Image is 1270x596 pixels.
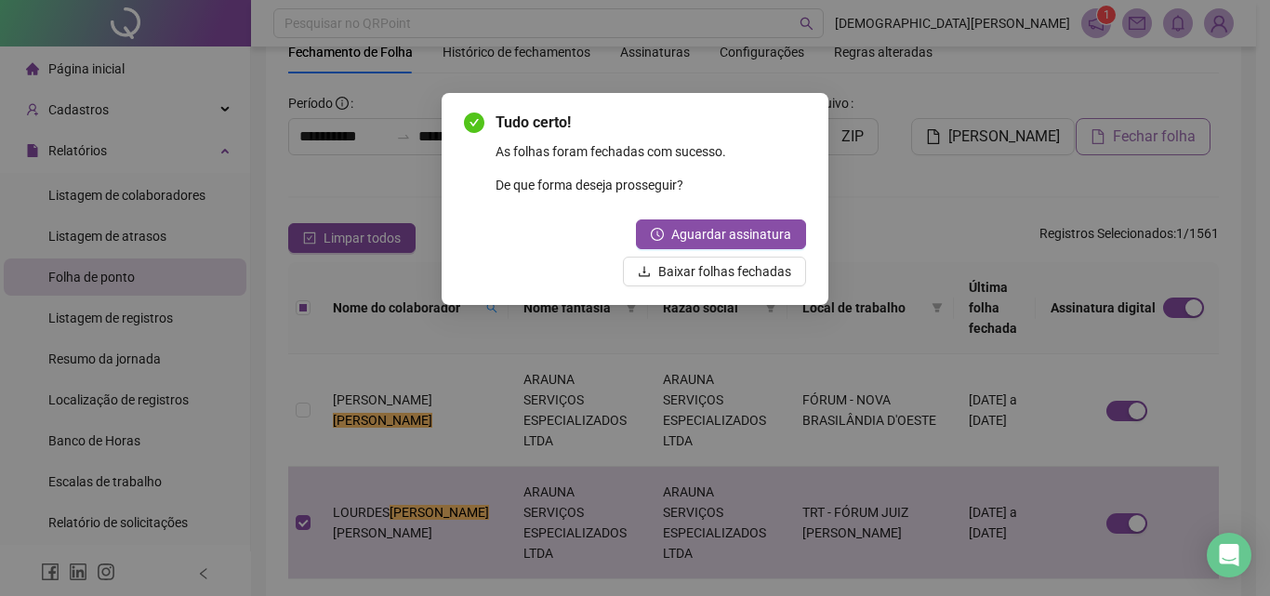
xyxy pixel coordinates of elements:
span: check-circle [464,113,484,133]
span: Tudo certo! [496,112,806,134]
p: As folhas foram fechadas com sucesso. [496,141,806,162]
span: Aguardar assinatura [671,224,791,245]
span: Baixar folhas fechadas [658,261,791,282]
div: Open Intercom Messenger [1207,533,1251,577]
button: Baixar folhas fechadas [623,257,806,286]
button: Aguardar assinatura [636,219,806,249]
span: clock-circle [651,228,664,241]
p: De que forma deseja prosseguir? [496,175,806,195]
span: download [638,265,651,278]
